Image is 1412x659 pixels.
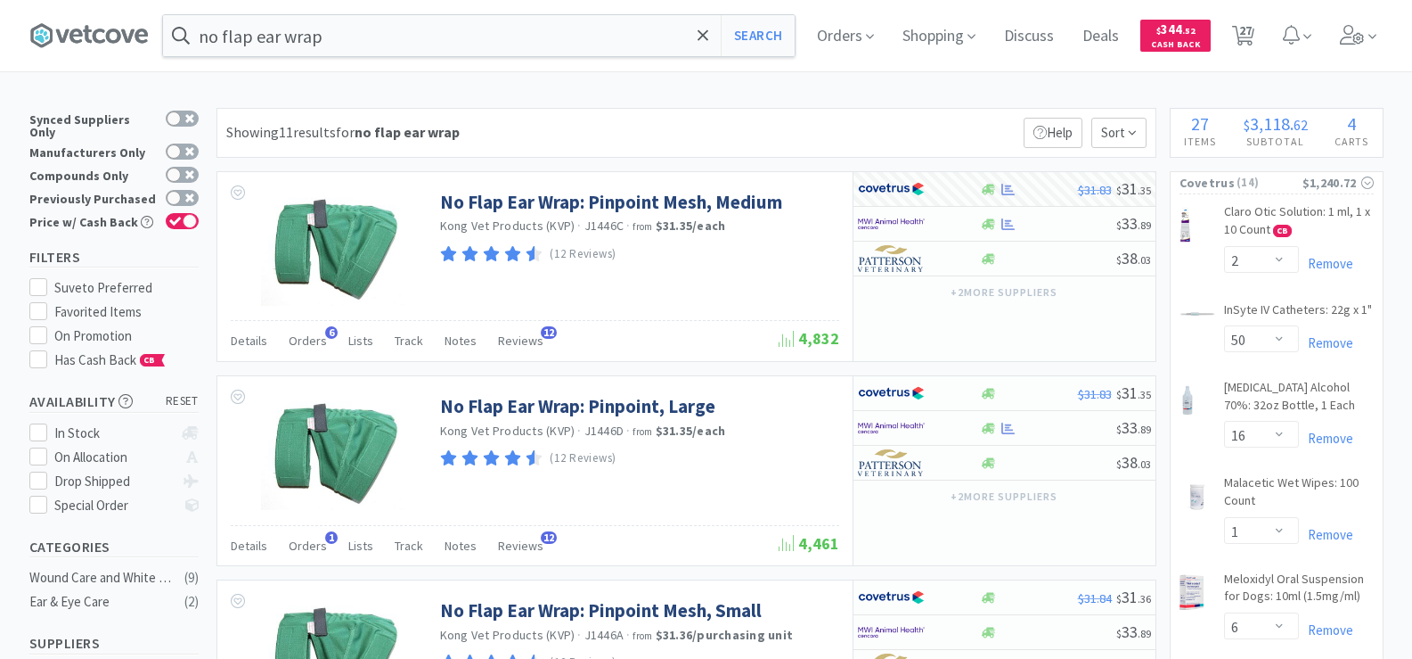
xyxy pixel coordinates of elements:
input: Search by item, sku, manufacturer, ingredient, size... [163,15,795,56]
div: Special Order [54,495,173,516]
span: $31.84 [1078,590,1112,606]
a: No Flap Ear Wrap: Pinpoint Mesh, Small [440,598,762,622]
span: for [336,123,460,141]
h5: Availability [29,391,199,412]
span: 1 [325,531,338,544]
div: $1,240.72 [1302,173,1374,193]
span: J1446D [584,423,624,439]
span: from [633,630,652,642]
a: $344.52Cash Back [1140,12,1211,60]
span: $ [1116,184,1122,197]
span: $ [1116,627,1122,640]
span: · [577,423,581,439]
span: . 36 [1138,592,1151,605]
img: 77fca1acd8b6420a9015268ca798ef17_1.png [858,380,925,407]
span: 344 [1156,21,1196,37]
span: Notes [445,538,477,554]
a: 27 [1225,30,1261,46]
span: . 35 [1138,184,1151,197]
span: 31 [1116,383,1151,403]
span: from [633,425,652,438]
span: Notes [445,333,477,349]
div: Ear & Eye Care [29,591,174,613]
h4: Items [1171,133,1230,150]
a: [MEDICAL_DATA] Alcohol 70%: 32oz Bottle, 1 Each [1224,379,1374,421]
a: Remove [1299,255,1353,272]
span: $31.83 [1078,386,1112,402]
span: 6 [325,326,338,339]
a: No Flap Ear Wrap: Pinpoint, Large [440,394,715,418]
img: 4147670c996d48a28f15f360d19b1d63_28064.png [1179,383,1196,418]
span: 33 [1116,622,1151,642]
span: . 89 [1138,423,1151,436]
div: Price w/ Cash Back [29,213,157,228]
a: Remove [1299,622,1353,638]
div: Suveto Preferred [54,277,199,299]
span: · [577,218,581,234]
img: 77fca1acd8b6420a9015268ca798ef17_1.png [858,176,925,202]
h5: Suppliers [29,633,199,654]
a: Remove [1299,334,1353,351]
span: Details [231,538,267,554]
a: Meloxidyl Oral Suspension for Dogs: 10ml (1.5mg/ml) [1224,571,1374,613]
img: f6b2451649754179b5b4e0c70c3f7cb0_2.png [858,619,925,646]
div: ( 9 ) [184,567,199,589]
strong: $31.35 / each [656,218,726,234]
span: · [626,218,630,234]
span: Track [395,333,423,349]
div: Wound Care and White Goods [29,567,174,589]
span: . 03 [1138,253,1151,267]
span: . 35 [1138,388,1151,401]
span: J1446A [584,627,624,643]
span: Lists [348,538,373,554]
h5: Categories [29,537,199,557]
strong: $31.36 / purchasing unit [656,627,794,643]
h5: Filters [29,247,199,268]
span: Covetrus [1179,173,1235,193]
p: (12 Reviews) [550,449,616,468]
button: Search [721,15,795,56]
span: Sort [1091,118,1147,148]
span: 4,832 [779,328,839,349]
div: ( 2 ) [184,591,199,613]
iframe: Intercom live chat [1351,598,1394,641]
span: $ [1244,116,1250,134]
div: In Stock [54,423,173,444]
span: J1446C [584,218,624,234]
span: 62 [1294,116,1308,134]
img: b5ba139cdadd47e590f6a805ffc16b4d_423122.png [1179,574,1204,610]
span: Track [395,538,423,554]
img: f5e969b455434c6296c6d81ef179fa71_3.png [858,449,925,476]
span: 4 [1347,112,1356,135]
img: c4b329866dc64165aaafe83dd17162c2_635078.png [1179,207,1191,243]
div: Favorited Items [54,301,199,323]
button: +2more suppliers [942,280,1065,305]
a: Deals [1075,29,1126,45]
div: Synced Suppliers Only [29,111,157,138]
span: Lists [348,333,373,349]
span: $ [1116,218,1122,232]
a: Kong Vet Products (KVP) [440,423,575,439]
p: (12 Reviews) [550,245,616,264]
span: · [626,423,630,439]
span: Details [231,333,267,349]
div: On Allocation [54,447,173,468]
span: $ [1116,423,1122,436]
p: Help [1024,118,1082,148]
span: 27 [1191,112,1209,135]
span: ( 14 ) [1235,174,1302,192]
span: CB [141,355,159,366]
span: Orders [289,538,327,554]
span: Reviews [498,333,543,349]
span: 31 [1116,178,1151,199]
strong: $31.35 / each [656,423,726,439]
span: CB [1274,226,1291,236]
span: . 52 [1182,25,1196,37]
span: . 89 [1138,218,1151,232]
img: 77fca1acd8b6420a9015268ca798ef17_1.png [858,584,925,611]
span: $ [1116,388,1122,401]
span: $31.83 [1078,182,1112,198]
span: . 03 [1138,457,1151,471]
span: 12 [541,326,557,339]
a: InSyte IV Catheters: 22g x 1" [1224,301,1372,326]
